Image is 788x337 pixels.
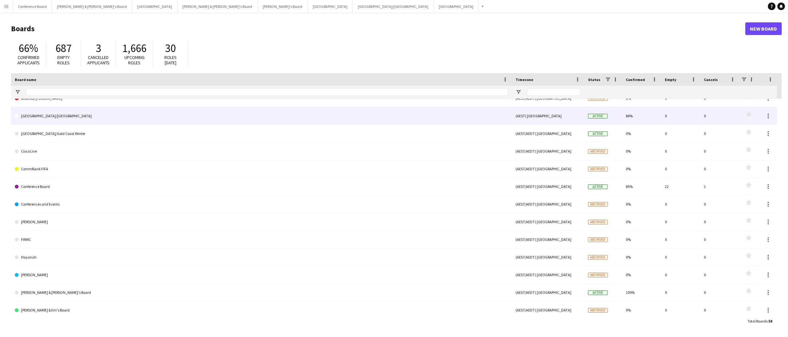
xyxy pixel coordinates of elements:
[661,195,700,213] div: 0
[512,142,584,160] div: (AEST/AEDT) [GEOGRAPHIC_DATA]
[11,24,745,33] h1: Boards
[55,41,71,55] span: 687
[527,88,580,96] input: Timezone Filter Input
[622,248,661,266] div: 0%
[26,88,508,96] input: Board name Filter Input
[308,0,353,13] button: [GEOGRAPHIC_DATA]
[622,125,661,142] div: 0%
[512,160,584,177] div: (AEST/AEDT) [GEOGRAPHIC_DATA]
[588,308,608,313] span: Archived
[17,55,40,66] span: Confirmed applicants
[622,160,661,177] div: 0%
[516,89,521,95] button: Open Filter Menu
[52,0,132,13] button: [PERSON_NAME] & [PERSON_NAME]'s Board
[622,213,661,230] div: 0%
[622,284,661,301] div: 109%
[700,231,739,248] div: 0
[15,160,508,178] a: CommBank FIFA
[512,178,584,195] div: (AEST/AEDT) [GEOGRAPHIC_DATA]
[15,248,508,266] a: Hayanah
[512,231,584,248] div: (AEST/AEDT) [GEOGRAPHIC_DATA]
[57,55,70,66] span: Empty roles
[122,41,146,55] span: 1,666
[96,41,101,55] span: 3
[622,142,661,160] div: 0%
[622,231,661,248] div: 0%
[588,273,608,277] span: Archived
[512,125,584,142] div: (AEST/AEDT) [GEOGRAPHIC_DATA]
[15,195,508,213] a: Conferences and Events
[661,107,700,125] div: 0
[15,142,508,160] a: Cisco Live
[258,0,308,13] button: [PERSON_NAME]'s Board
[15,89,20,95] button: Open Filter Menu
[87,55,110,66] span: Cancelled applicants
[661,178,700,195] div: 22
[15,301,508,319] a: [PERSON_NAME] & Em's Board
[588,167,608,171] span: Archived
[622,178,661,195] div: 85%
[15,125,508,142] a: [GEOGRAPHIC_DATA]/Gold Coast Winter
[512,248,584,266] div: (AEST/AEDT) [GEOGRAPHIC_DATA]
[661,213,700,230] div: 0
[15,231,508,248] a: FWWC
[745,22,782,35] a: New Board
[700,125,739,142] div: 0
[665,77,676,82] span: Empty
[700,266,739,283] div: 0
[512,107,584,125] div: (AEST) [GEOGRAPHIC_DATA]
[700,213,739,230] div: 0
[512,284,584,301] div: (AEST/AEDT) [GEOGRAPHIC_DATA]
[588,131,608,136] span: Active
[622,107,661,125] div: 84%
[15,77,36,82] span: Board name
[588,77,600,82] span: Status
[700,178,739,195] div: 2
[353,0,434,13] button: [GEOGRAPHIC_DATA]/[GEOGRAPHIC_DATA]
[700,107,739,125] div: 0
[588,290,608,295] span: Active
[15,213,508,231] a: [PERSON_NAME]
[661,301,700,319] div: 0
[588,237,608,242] span: Archived
[15,178,508,195] a: Conference Board
[588,202,608,207] span: Archived
[15,107,508,125] a: [GEOGRAPHIC_DATA]/[GEOGRAPHIC_DATA]
[626,77,645,82] span: Confirmed
[512,301,584,319] div: (AEST/AEDT) [GEOGRAPHIC_DATA]
[132,0,177,13] button: [GEOGRAPHIC_DATA]
[661,231,700,248] div: 0
[434,0,479,13] button: [GEOGRAPHIC_DATA]
[588,96,608,101] span: Archived
[700,248,739,266] div: 0
[661,125,700,142] div: 0
[661,284,700,301] div: 9
[622,266,661,283] div: 0%
[512,213,584,230] div: (AEST/AEDT) [GEOGRAPHIC_DATA]
[165,41,176,55] span: 30
[124,55,145,66] span: Upcoming roles
[700,142,739,160] div: 0
[588,220,608,224] span: Archived
[661,248,700,266] div: 0
[622,195,661,213] div: 0%
[15,266,508,284] a: [PERSON_NAME]
[512,195,584,213] div: (AEST/AEDT) [GEOGRAPHIC_DATA]
[15,284,508,301] a: [PERSON_NAME] & [PERSON_NAME]'s Board
[164,55,177,66] span: Roles [DATE]
[747,315,772,327] div: :
[588,114,608,119] span: Active
[768,319,772,323] span: 58
[177,0,258,13] button: [PERSON_NAME] & [PERSON_NAME]'s Board
[512,266,584,283] div: (AEST/AEDT) [GEOGRAPHIC_DATA]
[588,255,608,260] span: Archived
[700,160,739,177] div: 0
[700,301,739,319] div: 0
[661,266,700,283] div: 0
[588,149,608,154] span: Archived
[622,301,661,319] div: 0%
[19,41,38,55] span: 66%
[516,77,533,82] span: Timezone
[700,195,739,213] div: 0
[588,184,608,189] span: Active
